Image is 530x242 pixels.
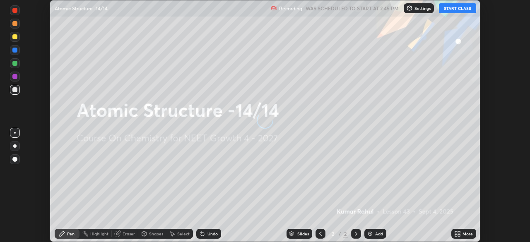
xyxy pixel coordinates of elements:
div: Pen [67,232,75,236]
p: Recording [279,5,302,12]
p: Atomic Structure -14/14 [55,5,108,12]
img: class-settings-icons [406,5,413,12]
div: Add [375,232,383,236]
div: / [339,231,341,236]
div: Undo [207,232,218,236]
h5: WAS SCHEDULED TO START AT 2:45 PM [306,5,399,12]
div: 2 [329,231,337,236]
div: Select [177,232,190,236]
p: Settings [414,6,431,10]
button: START CLASS [439,3,476,13]
div: 2 [343,230,348,237]
div: More [463,232,473,236]
div: Slides [297,232,309,236]
div: Eraser [123,232,135,236]
img: recording.375f2c34.svg [271,5,277,12]
img: add-slide-button [367,230,373,237]
div: Shapes [149,232,163,236]
div: Highlight [90,232,108,236]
